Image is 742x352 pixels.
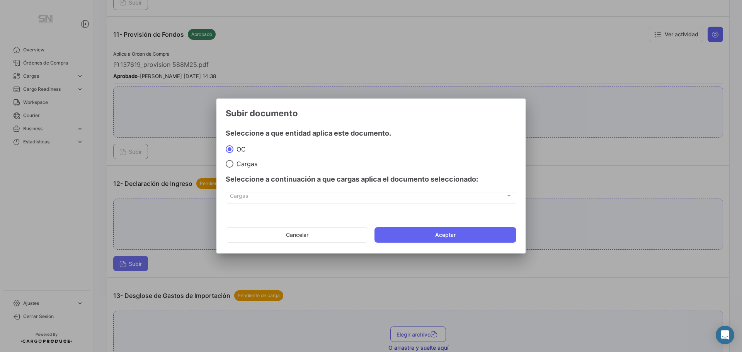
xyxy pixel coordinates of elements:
[226,108,516,119] h3: Subir documento
[226,227,368,243] button: Cancelar
[226,128,516,139] h4: Seleccione a que entidad aplica este documento.
[226,174,516,185] h4: Seleccione a continuación a que cargas aplica el documento seleccionado:
[233,160,257,168] span: Cargas
[374,227,516,243] button: Aceptar
[230,194,505,201] span: Cargas
[716,326,734,344] div: Abrir Intercom Messenger
[233,145,246,153] span: OC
